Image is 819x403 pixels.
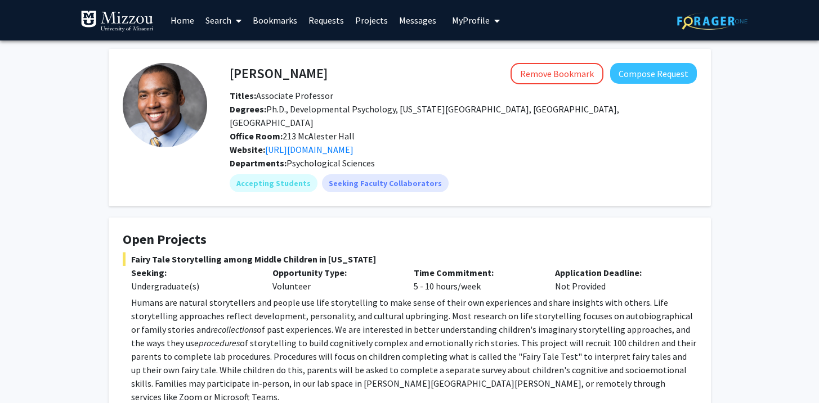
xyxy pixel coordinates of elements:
h4: [PERSON_NAME] [230,63,328,84]
a: Search [200,1,247,40]
a: Messages [393,1,442,40]
a: Requests [303,1,350,40]
img: Profile Picture [123,63,207,147]
b: Titles: [230,90,256,101]
button: Remove Bookmark [511,63,603,84]
b: Office Room: [230,130,283,142]
h4: Open Projects [123,232,697,248]
b: Degrees: [230,103,266,115]
b: Website: [230,144,265,155]
div: 5 - 10 hours/week [405,266,547,293]
em: recollections [211,324,257,335]
em: procedures [199,337,240,348]
span: Fairy Tale Storytelling among Middle Children in [US_STATE] [123,252,697,266]
mat-chip: Accepting Students [230,174,317,192]
span: My Profile [452,15,490,26]
p: Seeking: [131,266,256,279]
mat-chip: Seeking Faculty Collaborators [322,174,449,192]
a: Home [165,1,200,40]
div: Not Provided [547,266,688,293]
a: Projects [350,1,393,40]
b: Departments: [230,157,287,169]
p: Time Commitment: [414,266,538,279]
img: University of Missouri Logo [80,10,154,33]
button: Compose Request to Jordan Booker [610,63,697,84]
span: Ph.D., Developmental Psychology, [US_STATE][GEOGRAPHIC_DATA], [GEOGRAPHIC_DATA], [GEOGRAPHIC_DATA] [230,103,619,128]
div: Volunteer [264,266,405,293]
span: Associate Professor [230,90,333,101]
a: Opens in a new tab [265,144,353,155]
div: Undergraduate(s) [131,279,256,293]
img: ForagerOne Logo [677,12,748,30]
p: Application Deadline: [555,266,679,279]
iframe: Chat [8,352,48,395]
span: 213 McAlester Hall [230,130,355,142]
p: Opportunity Type: [272,266,397,279]
span: Psychological Sciences [287,157,375,169]
a: Bookmarks [247,1,303,40]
